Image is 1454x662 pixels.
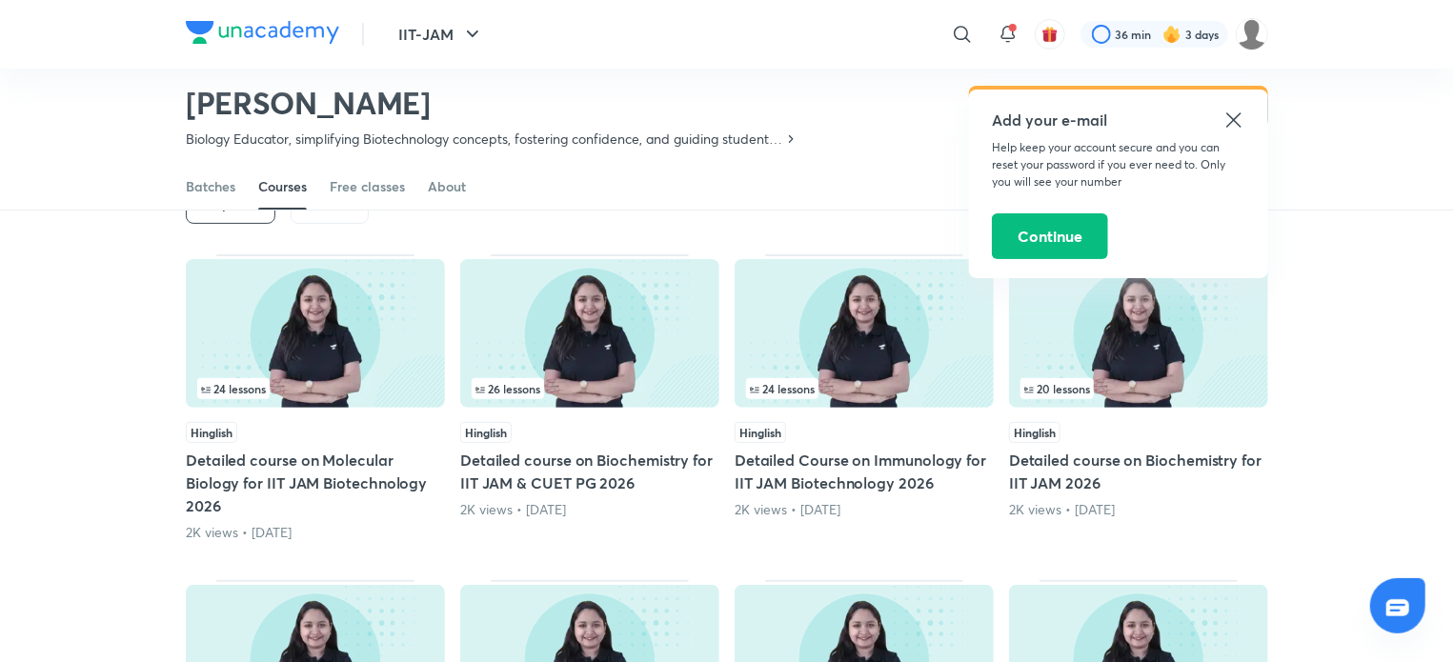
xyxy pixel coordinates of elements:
[1020,378,1257,399] div: left
[186,422,237,443] span: Hinglish
[1236,18,1268,50] img: Sam VC
[258,164,307,210] a: Courses
[311,196,349,211] p: Latest
[735,500,994,519] div: 2K views • 4 months ago
[186,177,235,196] div: Batches
[201,383,266,394] span: 24 lessons
[1009,254,1268,542] div: Detailed course on Biochemistry for IIT JAM 2026
[735,422,786,443] span: Hinglish
[1020,378,1257,399] div: infosection
[460,500,719,519] div: 2K views • 2 months ago
[186,449,445,517] h5: Detailed course on Molecular Biology for IIT JAM Biotechnology 2026
[460,259,719,408] img: Thumbnail
[472,378,708,399] div: infocontainer
[186,254,445,542] div: Detailed course on Molecular Biology for IIT JAM Biotechnology 2026
[206,196,255,211] h6: Popular
[1009,449,1268,494] h5: Detailed course on Biochemistry for IIT JAM 2026
[750,383,815,394] span: 24 lessons
[460,254,719,542] div: Detailed course on Biochemistry for IIT JAM & CUET PG 2026
[186,164,235,210] a: Batches
[186,130,783,149] p: Biology Educator, simplifying Biotechnology concepts, fostering confidence, and guiding students ...
[992,139,1245,191] p: Help keep your account secure and you can reset your password if you ever need to. Only you will ...
[992,109,1245,131] h5: Add your e-mail
[186,259,445,408] img: Thumbnail
[1009,500,1268,519] div: 2K views • 7 months ago
[330,164,405,210] a: Free classes
[746,378,982,399] div: infosection
[330,177,405,196] div: Free classes
[1009,422,1060,443] span: Hinglish
[186,84,798,122] h2: [PERSON_NAME]
[1041,26,1059,43] img: avatar
[258,177,307,196] div: Courses
[428,177,466,196] div: About
[1162,25,1181,44] img: streak
[735,254,994,542] div: Detailed Course on Immunology for IIT JAM Biotechnology 2026
[460,449,719,494] h5: Detailed course on Biochemistry for IIT JAM & CUET PG 2026
[1035,19,1065,50] button: avatar
[735,449,994,494] h5: Detailed Course on Immunology for IIT JAM Biotechnology 2026
[186,523,445,542] div: 2K views • 1 month ago
[735,259,994,408] img: Thumbnail
[387,15,495,53] button: IIT-JAM
[460,422,512,443] span: Hinglish
[428,164,466,210] a: About
[197,378,434,399] div: infocontainer
[197,378,434,399] div: infosection
[475,383,540,394] span: 26 lessons
[186,21,339,44] img: Company Logo
[197,378,434,399] div: left
[472,378,708,399] div: left
[1009,259,1268,408] img: Thumbnail
[992,213,1108,259] button: Continue
[746,378,982,399] div: left
[1020,378,1257,399] div: infocontainer
[746,378,982,399] div: infocontainer
[186,21,339,49] a: Company Logo
[472,378,708,399] div: infosection
[1024,383,1090,394] span: 20 lessons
